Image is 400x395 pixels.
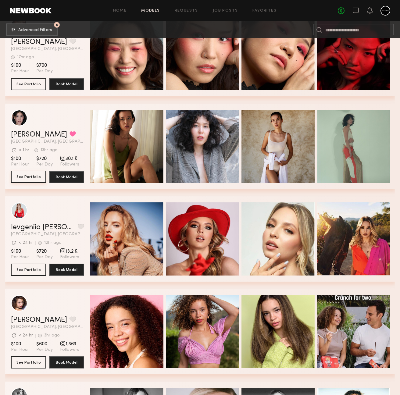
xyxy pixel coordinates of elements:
[60,162,79,167] span: Followers
[11,325,84,329] span: [GEOGRAPHIC_DATA], [GEOGRAPHIC_DATA]
[11,232,84,237] span: [GEOGRAPHIC_DATA], [GEOGRAPHIC_DATA]
[175,9,198,13] a: Requests
[49,171,84,183] button: Book Model
[11,248,29,254] span: $100
[11,131,67,138] a: [PERSON_NAME]
[11,69,29,74] span: Per Hour
[11,47,84,51] span: [GEOGRAPHIC_DATA], [GEOGRAPHIC_DATA]
[44,241,62,245] div: 12hr ago
[36,248,53,254] span: $720
[60,254,79,260] span: Followers
[49,78,84,90] button: Book Model
[11,62,29,69] span: $100
[60,156,79,162] span: 30.1 K
[19,241,33,245] div: < 24 hr
[56,23,58,26] span: 5
[60,341,79,347] span: 1,363
[44,333,60,338] div: 3hr ago
[11,224,75,231] a: Ievgeniia [PERSON_NAME]
[60,347,79,353] span: Followers
[19,333,33,338] div: < 24 hr
[11,347,29,353] span: Per Hour
[36,162,53,167] span: Per Day
[6,23,58,36] button: 5Advanced Filters
[49,264,84,276] button: Book Model
[36,254,53,260] span: Per Day
[11,78,46,90] button: See Portfolio
[213,9,238,13] a: Job Posts
[141,9,160,13] a: Models
[11,356,46,368] button: See Portfolio
[252,9,277,13] a: Favorites
[11,162,29,167] span: Per Hour
[11,38,67,46] a: [PERSON_NAME]
[36,62,53,69] span: $700
[36,347,53,353] span: Per Day
[11,140,84,144] span: [GEOGRAPHIC_DATA], [GEOGRAPHIC_DATA]
[11,171,46,183] button: See Portfolio
[19,148,29,152] div: < 1 hr
[60,248,79,254] span: 13.2 K
[36,69,53,74] span: Per Day
[11,341,29,347] span: $100
[36,156,53,162] span: $720
[11,316,67,324] a: [PERSON_NAME]
[11,254,29,260] span: Per Hour
[17,55,34,59] div: 17hr ago
[18,28,52,32] span: Advanced Filters
[41,148,58,152] div: 13hr ago
[11,156,29,162] span: $100
[11,264,46,276] button: See Portfolio
[49,356,84,368] button: Book Model
[36,341,53,347] span: $600
[113,9,127,13] a: Home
